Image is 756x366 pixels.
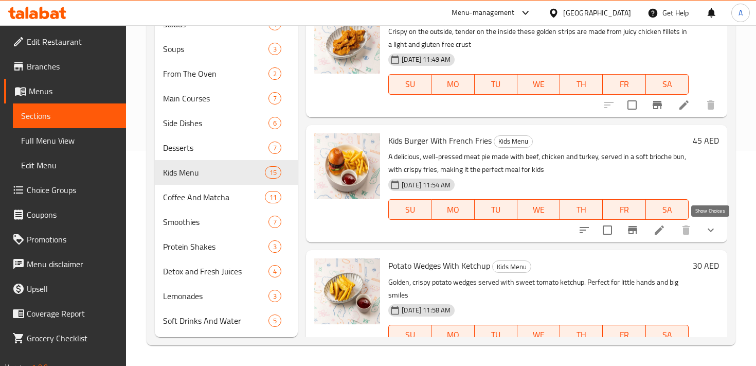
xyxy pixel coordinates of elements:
[517,74,560,95] button: WE
[388,199,431,220] button: SU
[650,202,685,217] span: SA
[268,290,281,302] div: items
[607,202,641,217] span: FR
[521,202,556,217] span: WE
[436,327,470,342] span: MO
[388,25,689,51] p: Crispy on the outside, tender on the inside these golden strips are made from juicy chicken fille...
[739,7,743,19] span: A
[388,325,431,345] button: SU
[560,74,603,95] button: TH
[163,117,268,129] span: Side Dishes
[27,208,118,221] span: Coupons
[163,92,268,104] div: Main Courses
[475,199,517,220] button: TU
[653,224,665,236] a: Edit menu item
[698,93,723,117] button: delete
[269,94,281,103] span: 7
[163,216,268,228] span: Smoothies
[564,327,599,342] span: TH
[163,43,268,55] div: Soups
[650,77,685,92] span: SA
[27,283,118,295] span: Upsell
[603,199,645,220] button: FR
[155,86,298,111] div: Main Courses7
[645,93,670,117] button: Branch-specific-item
[268,117,281,129] div: items
[693,133,719,148] h6: 45 AED
[388,150,689,176] p: A delicious, well-pressed meat pie made with beef, chicken and turkey, served in a soft brioche b...
[572,218,597,242] button: sort-choices
[431,74,474,95] button: MO
[163,142,268,154] span: Desserts
[517,325,560,345] button: WE
[398,305,455,315] span: [DATE] 11:58 AM
[269,118,281,128] span: 6
[163,265,268,277] div: Detox and Fresh Juices
[155,160,298,185] div: Kids Menu15
[314,8,380,74] img: Gluten Free Chicken Strips
[492,260,531,273] div: Kids Menu
[29,85,118,97] span: Menus
[479,77,513,92] span: TU
[494,135,533,148] div: Kids Menu
[4,301,126,326] a: Coverage Report
[265,191,281,203] div: items
[269,316,281,326] span: 5
[388,74,431,95] button: SU
[4,252,126,276] a: Menu disclaimer
[521,77,556,92] span: WE
[268,67,281,80] div: items
[268,315,281,327] div: items
[4,202,126,227] a: Coupons
[4,29,126,54] a: Edit Restaurant
[269,143,281,153] span: 7
[479,327,513,342] span: TU
[27,332,118,344] span: Grocery Checklist
[155,284,298,308] div: Lemonades3
[268,216,281,228] div: items
[155,234,298,259] div: Protein Shakes3
[494,135,532,147] span: Kids Menu
[314,133,380,199] img: Kids Burger With French Fries
[163,240,268,253] div: Protein Shakes
[693,258,719,273] h6: 30 AED
[265,193,281,202] span: 11
[452,7,515,19] div: Menu-management
[393,202,427,217] span: SU
[479,202,513,217] span: TU
[4,79,126,103] a: Menus
[621,94,643,116] span: Select to update
[388,133,492,148] span: Kids Burger With French Fries
[4,227,126,252] a: Promotions
[388,258,490,273] span: Potato Wedges With Ketchup
[21,159,118,171] span: Edit Menu
[163,315,268,327] span: Soft Drinks And Water
[4,326,126,351] a: Grocery Checklist
[4,276,126,301] a: Upsell
[27,36,118,48] span: Edit Restaurant
[475,325,517,345] button: TU
[155,135,298,160] div: Desserts7
[431,199,474,220] button: MO
[268,240,281,253] div: items
[163,67,268,80] span: From The Oven
[163,191,265,203] div: Coffee And Matcha
[265,168,281,178] span: 15
[314,258,380,324] img: Potato Wedges With Ketchup
[646,199,689,220] button: SA
[646,74,689,95] button: SA
[163,290,268,302] span: Lemonades
[269,267,281,276] span: 4
[398,180,455,190] span: [DATE] 11:54 AM
[269,291,281,301] span: 3
[4,178,126,202] a: Choice Groups
[13,153,126,178] a: Edit Menu
[269,44,281,54] span: 3
[560,325,603,345] button: TH
[620,218,645,242] button: Branch-specific-item
[269,69,281,79] span: 2
[27,184,118,196] span: Choice Groups
[21,110,118,122] span: Sections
